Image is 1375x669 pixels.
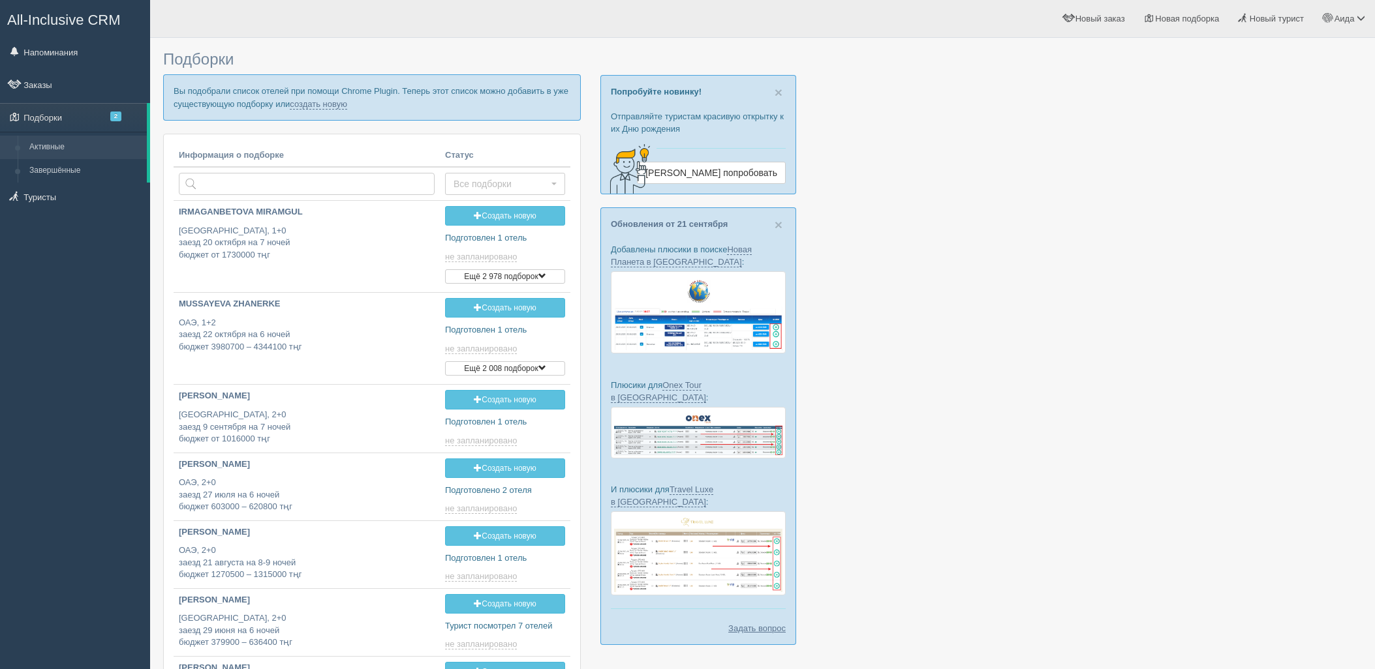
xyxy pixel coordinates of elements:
a: IRMAGANBETOVA MIRAMGUL [GEOGRAPHIC_DATA], 1+0заезд 20 октября на 7 ночейбюджет от 1730000 тңг [174,201,440,272]
p: IRMAGANBETOVA MIRAMGUL [179,206,435,218]
span: All-Inclusive CRM [7,12,121,28]
p: Подготовлен 1 отель [445,232,565,245]
span: × [775,217,782,232]
a: Завершённые [23,159,147,183]
a: All-Inclusive CRM [1,1,149,37]
a: Активные [23,136,147,159]
a: Создать новую [445,594,565,614]
span: не запланировано [445,639,517,649]
p: [GEOGRAPHIC_DATA], 2+0 заезд 9 сентября на 7 ночей бюджет от 1016000 тңг [179,409,435,445]
p: [PERSON_NAME] [179,594,435,606]
button: Close [775,85,782,99]
p: Вы подобрали список отелей при помощи Chrome Plugin. Теперь этот список можно добавить в уже суще... [163,74,581,120]
a: Задать вопрос [728,622,786,634]
span: × [775,85,782,100]
a: создать новую [290,99,347,110]
p: ОАЭ, 1+2 заезд 22 октября на 6 ночей бюджет 3980700 – 4344100 тңг [179,317,435,353]
img: travel-luxe-%D0%BF%D0%BE%D0%B4%D0%B1%D0%BE%D1%80%D0%BA%D0%B0-%D1%81%D1%80%D0%BC-%D0%B4%D0%BB%D1%8... [611,511,786,595]
p: [GEOGRAPHIC_DATA], 2+0 заезд 29 июня на 6 ночей бюджет 379900 – 636400 тңг [179,612,435,649]
p: Плюсики для : [611,379,786,404]
p: Подготовлен 1 отель [445,416,565,428]
p: Подготовлено 2 отеля [445,484,565,497]
p: Попробуйте новинку! [611,85,786,98]
button: Все подборки [445,173,565,195]
p: MUSSAYEVA ZHANERKE [179,298,435,310]
a: Создать новую [445,206,565,226]
a: не запланировано [445,571,519,582]
span: не запланировано [445,503,517,514]
a: [PERSON_NAME] [GEOGRAPHIC_DATA], 2+0заезд 29 июня на 6 ночейбюджет 379900 – 636400 тңг [174,589,440,655]
p: [GEOGRAPHIC_DATA], 1+0 заезд 20 октября на 7 ночей бюджет от 1730000 тңг [179,225,435,261]
a: Новая Планета в [GEOGRAPHIC_DATA] [611,245,752,267]
a: Обновления от 21 сентября [611,219,728,229]
p: ОАЭ, 2+0 заезд 21 августа на 8-9 ночей бюджет 1270500 – 1315000 тңг [179,544,435,581]
p: [PERSON_NAME] [179,526,435,539]
a: [PERSON_NAME] [GEOGRAPHIC_DATA], 2+0заезд 9 сентября на 7 ночейбюджет от 1016000 тңг [174,385,440,451]
p: [PERSON_NAME] [179,390,435,402]
span: Новая подборка [1155,14,1219,23]
p: [PERSON_NAME] [179,458,435,471]
button: Close [775,218,782,231]
a: не запланировано [445,436,519,446]
th: Статус [440,144,570,168]
a: [PERSON_NAME] попробовать [637,162,786,184]
a: Travel Luxe в [GEOGRAPHIC_DATA] [611,484,713,507]
span: не запланировано [445,436,517,446]
p: И плюсики для : [611,483,786,508]
img: new-planet-%D0%BF%D1%96%D0%B4%D0%B1%D1%96%D1%80%D0%BA%D0%B0-%D1%81%D1%80%D0%BC-%D0%B4%D0%BB%D1%8F... [611,271,786,353]
span: не запланировано [445,344,517,354]
a: Создать новую [445,458,565,478]
p: Подготовлен 1 отель [445,552,565,565]
span: Аида [1335,14,1355,23]
a: MUSSAYEVA ZHANERKE ОАЭ, 1+2заезд 22 октября на 6 ночейбюджет 3980700 – 4344100 тңг [174,293,440,364]
p: ОАЭ, 2+0 заезд 27 июля на 6 ночей бюджет 603000 – 620800 тңг [179,477,435,513]
a: не запланировано [445,639,519,649]
span: Новый турист [1250,14,1304,23]
a: [PERSON_NAME] ОАЭ, 2+0заезд 21 августа на 8-9 ночейбюджет 1270500 – 1315000 тңг [174,521,440,587]
img: onex-tour-proposal-crm-for-travel-agency.png [611,407,786,458]
span: 2 [110,111,121,121]
img: creative-idea-2907357.png [601,143,653,195]
p: Добавлены плюсики в поиске : [611,243,786,268]
a: [PERSON_NAME] ОАЭ, 2+0заезд 27 июля на 6 ночейбюджет 603000 – 620800 тңг [174,453,440,519]
a: Создать новую [445,298,565,318]
a: Создать новую [445,390,565,409]
a: не запланировано [445,344,519,354]
button: Ещё 2 978 подборок [445,269,565,284]
a: не запланировано [445,252,519,262]
th: Информация о подборке [174,144,440,168]
button: Ещё 2 008 подборок [445,361,565,376]
p: Отправляйте туристам красивую открытку к их Дню рождения [611,110,786,135]
span: Подборки [163,50,234,68]
a: Onex Tour в [GEOGRAPHIC_DATA] [611,380,706,403]
a: Создать новую [445,526,565,546]
a: не запланировано [445,503,519,514]
input: Поиск по стране или туристу [179,173,435,195]
p: Турист посмотрел 7 отелей [445,620,565,632]
span: не запланировано [445,571,517,582]
p: Подготовлен 1 отель [445,324,565,336]
span: Все подборки [454,177,548,190]
span: Новый заказ [1075,14,1125,23]
span: не запланировано [445,252,517,262]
